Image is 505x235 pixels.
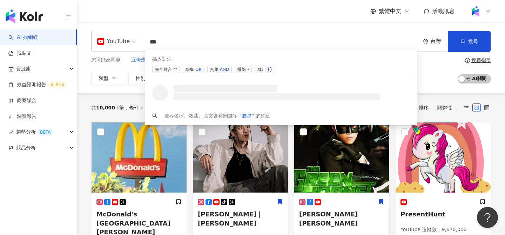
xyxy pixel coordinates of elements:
[91,105,124,110] div: 共 筆
[152,56,410,63] div: 插入語法
[396,122,491,193] img: KOL Avatar
[400,210,445,218] span: PresentHunt
[437,102,458,113] span: 關聯性
[448,31,491,52] button: 搜尋
[469,5,482,18] img: Kolr%20app%20icon%20%281%29.png
[423,39,428,44] span: environment
[207,66,232,73] span: 交集
[432,8,454,14] span: 活動訊息
[465,58,470,63] span: question-circle
[471,58,491,63] div: 搜尋指引
[131,56,151,63] span: 五峰露營
[247,66,249,73] div: -
[299,210,358,227] span: [PERSON_NAME] [PERSON_NAME]
[128,71,161,85] button: 性別
[198,210,263,227] span: [PERSON_NAME]｜[PERSON_NAME]
[136,75,146,81] span: 性別
[468,39,478,44] span: 搜尋
[152,113,157,118] span: search
[97,36,130,47] div: YouTube
[37,129,53,136] div: BETA
[6,9,43,23] img: logo
[173,66,177,73] div: ""
[8,34,38,41] a: searchAI 找網紅
[267,66,272,73] div: {}
[430,38,448,44] div: 台灣
[8,50,32,57] a: 找貼文
[8,97,36,104] a: 商案媒合
[91,71,124,85] button: 類型
[255,66,275,73] span: 群組
[220,66,229,73] div: AND
[379,7,401,15] span: 繁體中文
[419,102,462,113] div: 排序：
[8,130,13,135] span: rise
[91,56,126,63] span: 您可能感興趣：
[152,66,180,73] span: 完全符合
[193,122,288,193] img: KOL Avatar
[124,105,144,110] span: 條件 ：
[131,56,151,64] button: 五峰露營
[183,66,204,73] span: 聯集
[477,207,498,228] iframe: Help Scout Beacon - Open
[8,113,36,120] a: 洞察報告
[164,112,270,120] div: 搜尋名稱、敘述、貼文含有關鍵字 “ ” 的網紅
[294,122,389,193] img: KOL Avatar
[16,61,31,77] span: 資源庫
[242,113,252,119] span: 勝昌
[235,66,251,73] span: 排除
[16,124,53,140] span: 趨勢分析
[99,75,108,81] span: 類型
[96,105,119,110] span: 10,000+
[92,122,187,193] img: KOL Avatar
[8,81,67,88] a: 效益預測報告ALPHA
[16,140,36,156] span: 競品分析
[400,226,486,233] p: YouTube 追蹤數 ： 9,670,000
[195,66,202,73] div: OR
